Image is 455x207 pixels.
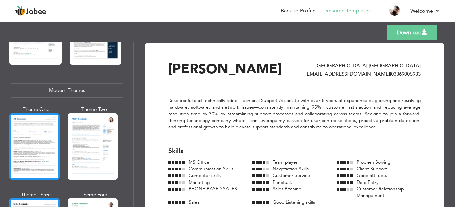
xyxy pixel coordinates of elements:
span: [EMAIL_ADDRESS][DOMAIN_NAME] [305,71,390,77]
img: jobee.io [15,6,26,16]
span: Marketing [189,179,210,186]
span: Data Entry [357,179,379,186]
span: , [367,62,369,69]
a: Jobee [15,6,47,16]
span: Customer Service [273,172,310,179]
div: Skills [168,147,421,156]
div: Theme Two [69,106,119,113]
span: Good Listening skills [273,199,315,205]
span: Sales [189,199,199,205]
span: Computer skills [189,172,221,179]
span: [PERSON_NAME] [168,60,282,79]
span: Negotiation Skills [273,166,309,172]
span: Client Support [357,166,387,172]
span: | [390,71,391,77]
span: Customer Relationship Management [357,186,404,199]
span: Team player [273,159,298,165]
span: 03369005933 [391,71,421,77]
div: Theme Three [11,191,61,198]
div: Resourceful and technically adept Technical Support Associate with over 8 years of experience dia... [168,91,421,137]
span: Punctual. [273,179,292,186]
div: Theme Four [69,191,119,198]
a: Resume Templates [325,7,371,15]
a: Welcome [410,7,440,15]
span: MS Office [189,159,209,165]
span: Jobee [26,8,47,16]
span: [GEOGRAPHIC_DATA] [GEOGRAPHIC_DATA] [315,62,421,69]
span: PHONE-BASED SALES [189,186,237,192]
span: Good attitude. [357,172,387,179]
div: Theme One [11,106,61,113]
span: Communication Skills [189,166,233,172]
img: Profile Img [389,5,400,16]
a: Back to Profile [281,7,316,15]
a: Download [387,25,437,40]
span: Sales Pitching [273,186,301,192]
span: Problem Solving [357,159,390,165]
div: Modern Themes [11,83,123,98]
